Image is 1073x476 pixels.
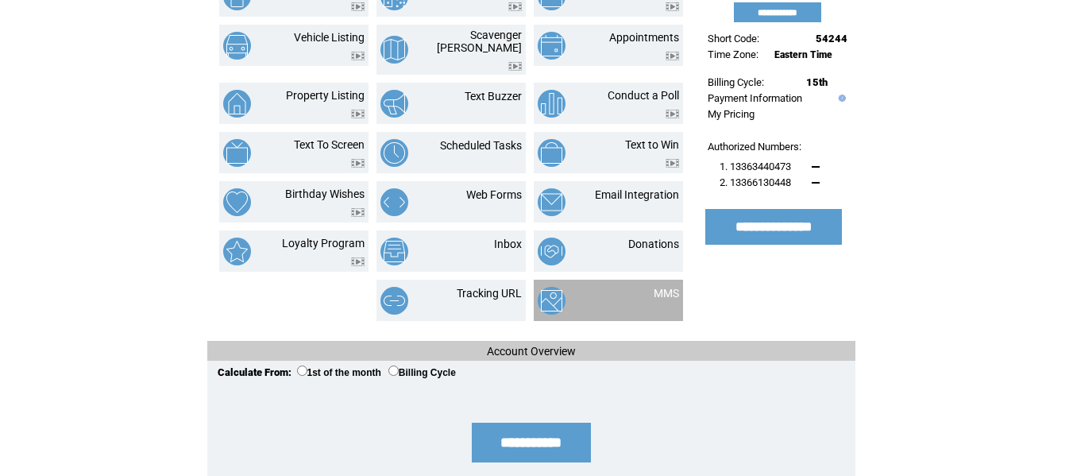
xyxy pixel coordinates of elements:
[380,238,408,265] img: inbox.png
[437,29,522,54] a: Scavenger [PERSON_NAME]
[440,139,522,152] a: Scheduled Tasks
[286,89,365,102] a: Property Listing
[351,110,365,118] img: video.png
[487,345,576,358] span: Account Overview
[816,33,847,45] span: 54244
[466,188,522,201] a: Web Forms
[351,52,365,60] img: video.png
[666,2,679,11] img: video.png
[720,176,791,188] span: 2. 13366130448
[708,92,802,104] a: Payment Information
[282,237,365,250] a: Loyalty Program
[608,89,679,102] a: Conduct a Poll
[223,90,251,118] img: property-listing.png
[538,32,565,60] img: appointments.png
[538,287,565,315] img: mms.png
[351,208,365,217] img: video.png
[297,366,307,376] input: 1st of the month
[223,32,251,60] img: vehicle-listing.png
[380,90,408,118] img: text-buzzer.png
[774,49,832,60] span: Eastern Time
[351,159,365,168] img: video.png
[720,161,791,172] span: 1. 13363440473
[666,52,679,60] img: video.png
[457,287,522,300] a: Tracking URL
[388,367,456,378] label: Billing Cycle
[223,139,251,167] img: text-to-screen.png
[538,238,565,265] img: donations.png
[465,90,522,103] a: Text Buzzer
[223,188,251,216] img: birthday-wishes.png
[609,31,679,44] a: Appointments
[380,36,408,64] img: scavenger-hunt.png
[223,238,251,265] img: loyalty-program.png
[297,367,381,378] label: 1st of the month
[380,188,408,216] img: web-forms.png
[806,76,828,88] span: 15th
[538,90,565,118] img: conduct-a-poll.png
[380,139,408,167] img: scheduled-tasks.png
[708,141,801,153] span: Authorized Numbers:
[666,159,679,168] img: video.png
[538,188,565,216] img: email-integration.png
[666,110,679,118] img: video.png
[285,188,365,200] a: Birthday Wishes
[654,287,679,300] a: MMS
[538,139,565,167] img: text-to-win.png
[218,366,291,378] span: Calculate From:
[708,76,764,88] span: Billing Cycle:
[494,238,522,250] a: Inbox
[708,33,759,45] span: Short Code:
[708,48,758,60] span: Time Zone:
[625,138,679,151] a: Text to Win
[294,138,365,151] a: Text To Screen
[351,2,365,11] img: video.png
[508,2,522,11] img: video.png
[508,62,522,71] img: video.png
[351,257,365,266] img: video.png
[294,31,365,44] a: Vehicle Listing
[388,366,399,376] input: Billing Cycle
[708,108,755,120] a: My Pricing
[835,95,846,102] img: help.gif
[628,238,679,250] a: Donations
[595,188,679,201] a: Email Integration
[380,287,408,315] img: tracking-url.png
